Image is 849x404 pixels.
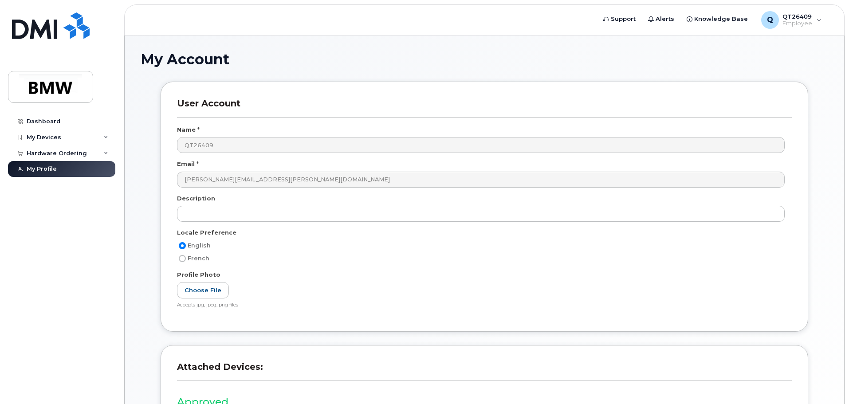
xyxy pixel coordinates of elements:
label: Description [177,194,215,203]
h1: My Account [141,51,828,67]
span: English [188,242,211,249]
h3: Attached Devices: [177,361,792,380]
label: Name * [177,126,200,134]
div: Accepts jpg, jpeg, png files [177,302,785,309]
input: English [179,242,186,249]
label: Choose File [177,282,229,298]
h3: User Account [177,98,792,117]
label: Locale Preference [177,228,236,237]
label: Email * [177,160,199,168]
label: Profile Photo [177,271,220,279]
input: French [179,255,186,262]
span: French [188,255,209,262]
